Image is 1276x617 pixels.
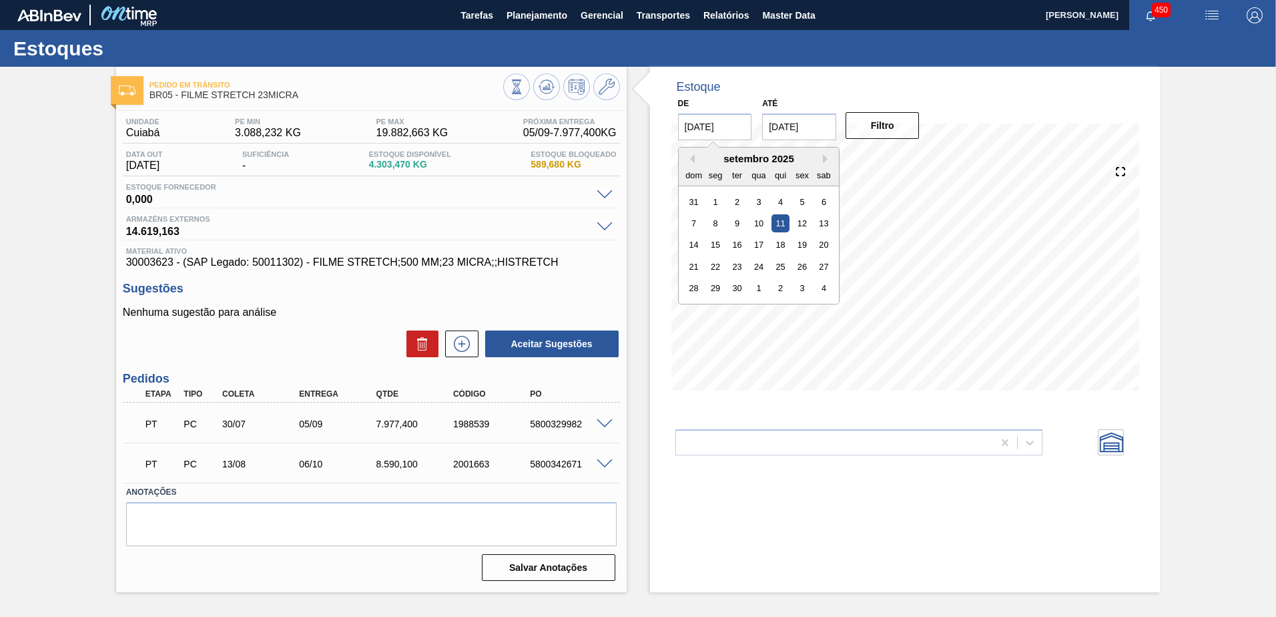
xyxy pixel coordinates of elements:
[793,214,811,232] div: Choose sexta-feira, 12 de setembro de 2025
[180,459,220,469] div: Pedido de Compra
[793,236,811,254] div: Choose sexta-feira, 19 de setembro de 2025
[296,459,382,469] div: 06/10/2025
[373,389,459,399] div: Qtde
[145,459,179,469] p: PT
[685,258,703,276] div: Choose domingo, 21 de setembro de 2025
[376,118,448,126] span: PE MAX
[126,118,160,126] span: Unidade
[706,236,724,254] div: Choose segunda-feira, 15 de setembro de 2025
[527,419,613,429] div: 5800329982
[126,127,160,139] span: Cuiabá
[527,459,613,469] div: 5800342671
[706,214,724,232] div: Choose segunda-feira, 8 de setembro de 2025
[376,127,448,139] span: 19.882,663 KG
[533,73,560,100] button: Atualizar Gráfico
[373,419,459,429] div: 7.977,400
[507,7,567,23] span: Planejamento
[703,7,749,23] span: Relatórios
[126,160,163,172] span: [DATE]
[369,160,451,170] span: 4.303,470 KG
[119,85,135,95] img: Ícone
[771,192,789,210] div: Choose quinta-feira, 4 de setembro de 2025
[296,419,382,429] div: 05/09/2025
[771,258,789,276] div: Choose quinta-feira, 25 de setembro de 2025
[706,279,724,297] div: Choose segunda-feira, 29 de setembro de 2025
[793,279,811,297] div: Choose sexta-feira, 3 de outubro de 2025
[126,215,590,223] span: Armazéns externos
[482,554,615,581] button: Salvar Anotações
[219,389,305,399] div: Coleta
[823,154,832,164] button: Next Month
[180,419,220,429] div: Pedido de Compra
[771,236,789,254] div: Choose quinta-feira, 18 de setembro de 2025
[814,166,832,184] div: sab
[123,372,620,386] h3: Pedidos
[749,236,767,254] div: Choose quarta-feira, 17 de setembro de 2025
[637,7,690,23] span: Transportes
[678,99,689,108] label: De
[846,112,920,139] button: Filtro
[814,192,832,210] div: Choose sábado, 6 de setembro de 2025
[17,9,81,21] img: TNhmsLtSVTkK8tSr43FrP2fwEKptu5GPRR3wAAAABJRU5ErkJggg==
[678,114,752,140] input: dd/mm/yyyy
[727,258,745,276] div: Choose terça-feira, 23 de setembro de 2025
[749,166,767,184] div: qua
[727,192,745,210] div: Choose terça-feira, 2 de setembro de 2025
[126,223,590,236] span: 14.619,163
[450,419,536,429] div: 1988539
[1129,6,1172,25] button: Notificações
[727,236,745,254] div: Choose terça-feira, 16 de setembro de 2025
[296,389,382,399] div: Entrega
[142,449,182,479] div: Pedido em Trânsito
[373,459,459,469] div: 8.590,100
[219,459,305,469] div: 13/08/2025
[749,258,767,276] div: Choose quarta-feira, 24 de setembro de 2025
[503,73,530,100] button: Visão Geral dos Estoques
[762,7,815,23] span: Master Data
[685,154,695,164] button: Previous Month
[485,331,619,357] button: Aceitar Sugestões
[239,150,292,172] div: -
[523,127,617,139] span: 05/09 - 7.977,400 KG
[814,258,832,276] div: Choose sábado, 27 de setembro de 2025
[793,192,811,210] div: Choose sexta-feira, 5 de setembro de 2025
[685,236,703,254] div: Choose domingo, 14 de setembro de 2025
[450,459,536,469] div: 2001663
[706,166,724,184] div: seg
[685,279,703,297] div: Choose domingo, 28 de setembro de 2025
[727,279,745,297] div: Choose terça-feira, 30 de setembro de 2025
[478,329,620,359] div: Aceitar Sugestões
[685,166,703,184] div: dom
[369,150,451,158] span: Estoque Disponível
[685,192,703,210] div: Choose domingo, 31 de agosto de 2025
[771,166,789,184] div: qui
[235,127,301,139] span: 3.088,232 KG
[235,118,301,126] span: PE MIN
[126,483,617,502] label: Anotações
[727,166,745,184] div: ter
[593,73,620,100] button: Ir ao Master Data / Geral
[814,236,832,254] div: Choose sábado, 20 de setembro de 2025
[677,80,721,94] div: Estoque
[531,150,616,158] span: Estoque Bloqueado
[563,73,590,100] button: Programar Estoque
[814,279,832,297] div: Choose sábado, 4 de outubro de 2025
[793,258,811,276] div: Choose sexta-feira, 26 de setembro de 2025
[219,419,305,429] div: 30/07/2025
[149,81,503,89] span: Pedido em Trânsito
[460,7,493,23] span: Tarefas
[771,279,789,297] div: Choose quinta-feira, 2 de outubro de 2025
[400,331,438,357] div: Excluir Sugestões
[679,153,839,164] div: setembro 2025
[683,191,834,299] div: month 2025-09
[126,256,617,268] span: 30003623 - (SAP Legado: 50011302) - FILME STRETCH;500 MM;23 MICRA;;HISTRETCH
[762,99,777,108] label: Até
[706,258,724,276] div: Choose segunda-feira, 22 de setembro de 2025
[727,214,745,232] div: Choose terça-feira, 9 de setembro de 2025
[149,90,503,100] span: BR05 - FILME STRETCH 23MICRA
[142,409,182,439] div: Pedido em Trânsito
[180,389,220,399] div: Tipo
[685,214,703,232] div: Choose domingo, 7 de setembro de 2025
[123,306,620,319] p: Nenhuma sugestão para análise
[438,331,478,357] div: Nova sugestão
